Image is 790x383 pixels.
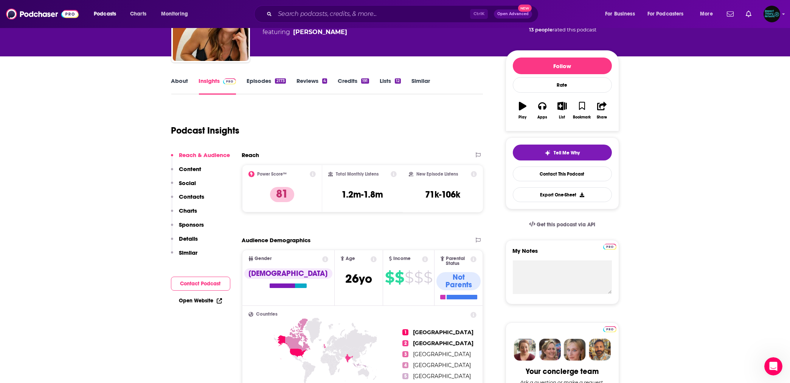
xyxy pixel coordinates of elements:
span: [GEOGRAPHIC_DATA] [413,329,473,336]
div: Apps [537,115,547,120]
a: Show notifications dropdown [743,8,754,20]
button: Social [171,179,196,193]
label: My Notes [513,247,612,260]
a: Contact This Podcast [513,167,612,181]
div: Search podcasts, credits, & more... [261,5,546,23]
a: Open Website [179,297,222,304]
div: Rate [513,77,612,93]
span: Age [346,256,355,261]
a: Pro website [603,243,616,250]
button: Sponsors [171,221,204,235]
span: Gender [255,256,272,261]
span: 13 people [529,27,553,33]
div: List [559,115,565,120]
a: Pro website [603,325,616,332]
span: New [518,5,532,12]
h2: Total Monthly Listens [336,171,379,177]
span: Get this podcast via API [537,221,595,228]
h2: New Episode Listens [416,171,458,177]
p: Sponsors [179,221,204,228]
span: Charts [130,9,146,19]
p: 81 [270,187,294,202]
img: Podchaser - Follow, Share and Rate Podcasts [6,7,79,21]
a: InsightsPodchaser Pro [199,77,236,95]
p: Contacts [179,193,205,200]
div: Play [518,115,526,120]
span: [GEOGRAPHIC_DATA] [413,351,471,358]
p: Similar [179,249,198,256]
img: Podchaser Pro [223,78,236,84]
img: tell me why sparkle [545,150,551,156]
button: Export One-Sheet [513,187,612,202]
span: Ctrl K [470,9,488,19]
span: 4 [402,362,408,368]
img: Jon Profile [589,339,611,361]
p: Social [179,179,196,187]
span: Countries [256,312,278,317]
iframe: Intercom live chat [764,357,782,375]
button: open menu [600,8,644,20]
button: open menu [695,8,722,20]
button: Share [592,97,612,124]
span: 3 [402,351,408,357]
div: Share [597,115,607,120]
a: About [171,77,188,95]
span: Podcasts [94,9,116,19]
button: Details [171,235,198,249]
button: Contacts [171,193,205,207]
a: Lists12 [380,77,401,95]
p: Details [179,235,198,242]
span: Monitoring [161,9,188,19]
button: Open AdvancedNew [494,9,532,19]
span: 26 yo [345,271,372,286]
button: Contact Podcast [171,277,230,291]
div: 12 [395,78,401,84]
span: $ [405,271,413,283]
h3: 71k-106k [425,189,461,200]
input: Search podcasts, credits, & more... [275,8,470,20]
span: Open Advanced [497,12,529,16]
img: Sydney Profile [514,339,536,361]
span: $ [414,271,423,283]
button: open menu [88,8,126,20]
p: Content [179,165,202,173]
h1: Podcast Insights [171,125,240,136]
span: rated this podcast [553,27,596,33]
button: Similar [171,249,198,263]
span: $ [395,271,404,283]
a: Emily Morse [293,28,348,37]
span: Tell Me Why [554,150,580,156]
a: Reviews4 [296,77,327,95]
span: 1 [402,329,408,335]
span: Parental Status [446,256,469,266]
button: Follow [513,58,612,74]
button: Apps [532,97,552,124]
div: Your concierge team [526,367,599,376]
a: Charts [125,8,151,20]
span: [GEOGRAPHIC_DATA] [413,373,471,380]
span: [GEOGRAPHIC_DATA] [413,340,473,347]
a: Episodes2173 [247,77,286,95]
button: tell me why sparkleTell Me Why [513,145,612,160]
button: Bookmark [572,97,592,124]
h2: Reach [242,151,259,159]
img: Podchaser Pro [603,326,616,332]
span: $ [385,271,394,283]
span: Logged in as rich38187 [764,6,780,22]
h2: Audience Demographics [242,237,311,244]
a: Credits191 [338,77,369,95]
div: Bookmark [573,115,591,120]
a: Similar [411,77,430,95]
img: User Profile [764,6,780,22]
span: Income [393,256,411,261]
span: More [700,9,713,19]
p: Reach & Audience [179,151,230,159]
div: 191 [361,78,369,84]
h2: Power Score™ [258,171,287,177]
button: List [552,97,572,124]
span: featuring [263,28,378,37]
a: Get this podcast via API [523,215,602,234]
button: open menu [156,8,198,20]
button: Show profile menu [764,6,780,22]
